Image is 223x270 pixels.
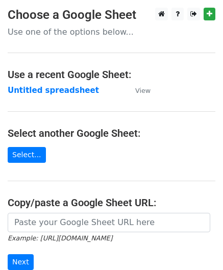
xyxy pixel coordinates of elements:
small: View [135,87,151,94]
a: View [125,86,151,95]
a: Untitled spreadsheet [8,86,99,95]
h4: Use a recent Google Sheet: [8,68,215,81]
h4: Copy/paste a Google Sheet URL: [8,197,215,209]
small: Example: [URL][DOMAIN_NAME] [8,234,112,242]
h3: Choose a Google Sheet [8,8,215,22]
p: Use one of the options below... [8,27,215,37]
a: Select... [8,147,46,163]
h4: Select another Google Sheet: [8,127,215,139]
input: Paste your Google Sheet URL here [8,213,210,232]
input: Next [8,254,34,270]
